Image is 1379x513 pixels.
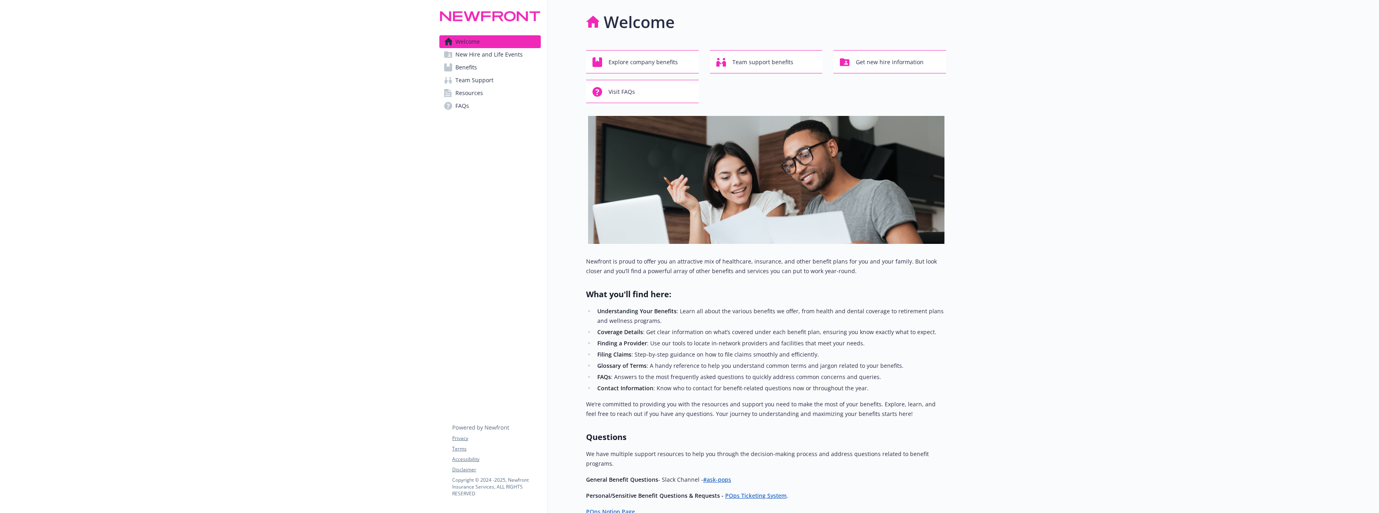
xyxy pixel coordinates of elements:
[452,435,540,442] a: Privacy
[725,492,787,499] a: POps Ticketing System
[597,362,647,369] strong: Glossary of Terms
[586,492,724,499] strong: Personal/Sensitive Benefit Questions & Requests -
[597,351,631,358] strong: Filing Claims
[586,50,699,73] button: Explore company benefits
[597,328,643,336] strong: Coverage Details
[609,84,635,99] span: Visit FAQs
[597,373,611,381] strong: FAQs
[604,10,675,34] h1: Welcome
[588,116,944,244] img: overview page banner
[595,383,946,393] li: : Know who to contact for benefit-related questions now or throughout the year.
[586,449,946,468] p: We have multiple support resources to help you through the decision-making process and address qu...
[609,55,678,70] span: Explore company benefits
[452,466,540,473] a: Disclaimer
[856,55,924,70] span: Get new hire information
[455,61,477,74] span: Benefits
[595,361,946,371] li: : A handy reference to help you understand common terms and jargon related to your benefits.
[597,339,647,347] strong: Finding a Provider
[586,289,946,300] h2: What you'll find here:
[439,48,541,61] a: New Hire and Life Events
[710,50,823,73] button: Team support benefits
[439,87,541,99] a: Resources
[586,475,946,485] p: - Slack Channel -
[455,48,523,61] span: New Hire and Life Events
[439,61,541,74] a: Benefits
[595,327,946,337] li: : Get clear information on what’s covered under each benefit plan, ensuring you know exactly what...
[452,477,540,497] p: Copyright © 2024 - 2025 , Newfront Insurance Services, ALL RIGHTS RESERVED
[455,99,469,112] span: FAQs
[595,339,946,348] li: : Use our tools to locate in-network providers and facilities that meet your needs.
[586,432,946,443] h2: Questions
[455,35,480,48] span: Welcome
[452,456,540,463] a: Accessibility
[586,80,699,103] button: Visit FAQs
[595,372,946,382] li: : Answers to the most frequently asked questions to quickly address common concerns and queries.
[586,399,946,419] p: We’re committed to providing you with the resources and support you need to make the most of your...
[833,50,946,73] button: Get new hire information
[732,55,793,70] span: Team support benefits
[452,445,540,452] a: Terms
[597,384,653,392] strong: Contact Information
[586,476,658,483] strong: General Benefit Questions
[586,491,946,501] p: .
[455,87,483,99] span: Resources
[595,350,946,359] li: : Step-by-step guidance on how to file claims smoothly and efficiently.
[439,74,541,87] a: Team Support
[455,74,493,87] span: Team Support
[595,306,946,326] li: : Learn all about the various benefits we offer, from health and dental coverage to retirement pl...
[586,257,946,276] p: Newfront is proud to offer you an attractive mix of healthcare, insurance, and other benefit plan...
[703,476,731,483] a: #ask-pops
[439,35,541,48] a: Welcome
[597,307,677,315] strong: Understanding Your Benefits
[439,99,541,112] a: FAQs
